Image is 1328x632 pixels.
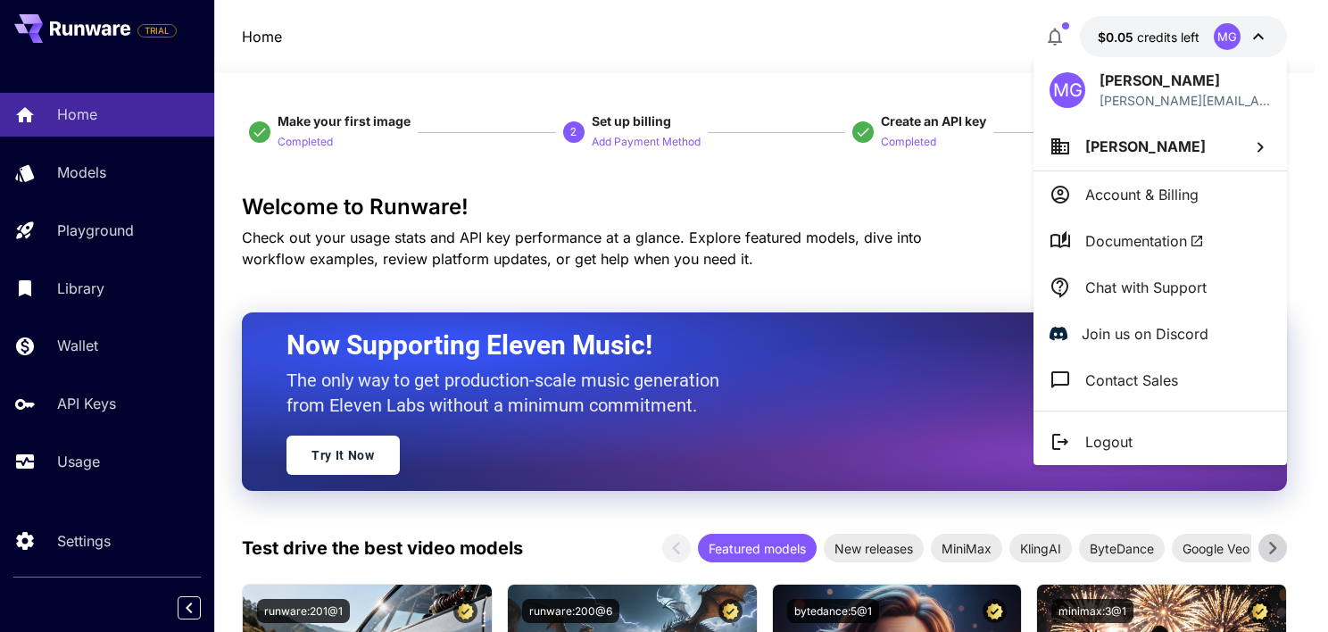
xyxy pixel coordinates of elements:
p: Join us on Discord [1082,323,1208,345]
div: boris_lucho@hotmail.com [1100,91,1271,110]
p: Account & Billing [1085,184,1199,205]
p: [PERSON_NAME] [1100,70,1271,91]
div: MG [1050,72,1085,108]
p: Chat with Support [1085,277,1207,298]
p: Logout [1085,431,1133,453]
p: Contact Sales [1085,370,1178,391]
p: [PERSON_NAME][EMAIL_ADDRESS][DOMAIN_NAME] [1100,91,1271,110]
span: Documentation [1085,230,1204,252]
button: [PERSON_NAME] [1033,122,1287,170]
span: [PERSON_NAME] [1085,137,1206,155]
